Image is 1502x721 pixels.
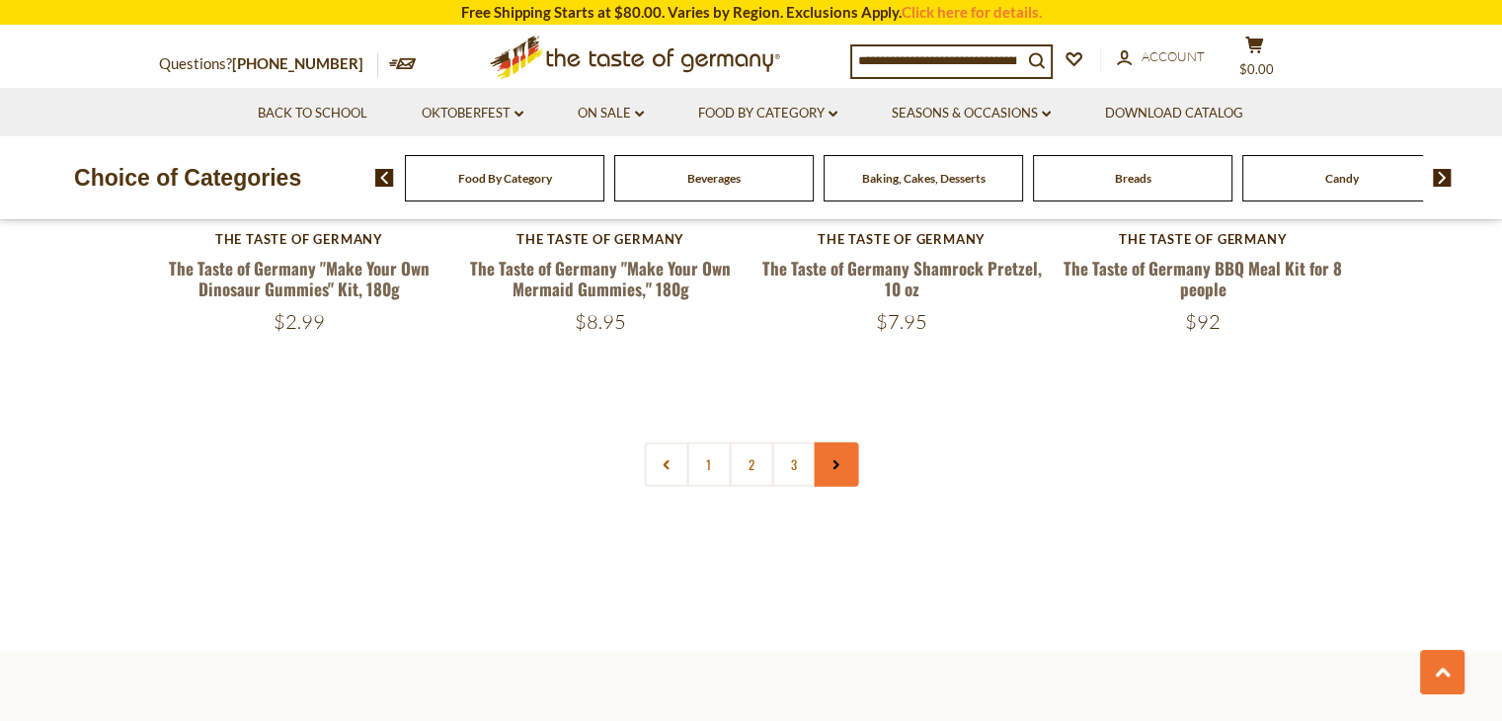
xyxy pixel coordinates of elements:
[1105,103,1243,124] a: Download Catalog
[575,309,626,334] span: $8.95
[876,309,927,334] span: $7.95
[1117,46,1205,68] a: Account
[1064,256,1342,301] a: The Taste of Germany BBQ Meal Kit for 8 people
[686,442,731,487] a: 1
[1433,169,1452,187] img: next arrow
[458,171,552,186] a: Food By Category
[258,103,367,124] a: Back to School
[422,103,523,124] a: Oktoberfest
[169,256,430,301] a: The Taste of Germany "Make Your Own Dinosaur Gummies" Kit, 180g
[232,54,363,72] a: [PHONE_NUMBER]
[1142,48,1205,64] span: Account
[1115,171,1151,186] a: Breads
[274,309,325,334] span: $2.99
[1185,309,1221,334] span: $92
[1063,231,1344,247] div: The Taste of Germany
[470,256,731,301] a: The Taste of Germany "Make Your Own Mermaid Gummies," 180g
[687,171,741,186] a: Beverages
[762,256,1042,301] a: The Taste of Germany Shamrock Pretzel, 10 oz
[578,103,644,124] a: On Sale
[159,231,440,247] div: The Taste of Germany
[862,171,986,186] a: Baking, Cakes, Desserts
[159,51,378,77] p: Questions?
[902,3,1042,21] a: Click here for details.
[892,103,1051,124] a: Seasons & Occasions
[729,442,773,487] a: 2
[1239,61,1274,77] span: $0.00
[771,442,816,487] a: 3
[698,103,837,124] a: Food By Category
[1325,171,1359,186] a: Candy
[375,169,394,187] img: previous arrow
[1225,36,1285,85] button: $0.00
[761,231,1043,247] div: The Taste of Germany
[460,231,742,247] div: The Taste of Germany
